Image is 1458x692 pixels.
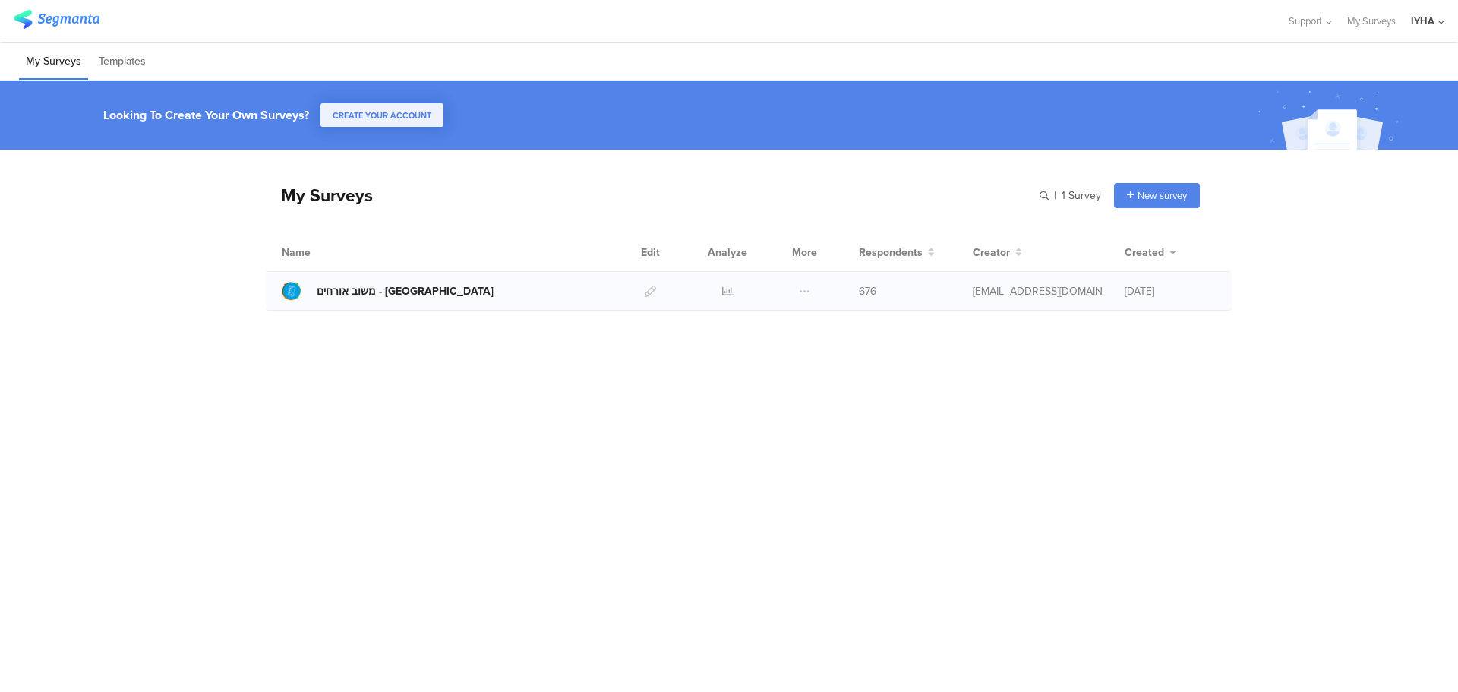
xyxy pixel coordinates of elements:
[1125,245,1176,261] button: Created
[1125,283,1216,299] div: [DATE]
[1138,188,1187,203] span: New survey
[859,245,923,261] span: Respondents
[1252,85,1409,154] img: create_account_image.svg
[973,245,1022,261] button: Creator
[1289,14,1322,28] span: Support
[973,245,1010,261] span: Creator
[859,283,876,299] span: 676
[973,283,1102,299] div: ofir@iyha.org.il
[19,44,88,80] li: My Surveys
[634,233,667,271] div: Edit
[1052,188,1059,204] span: |
[859,245,935,261] button: Respondents
[14,10,99,29] img: segmanta logo
[1062,188,1101,204] span: 1 Survey
[92,44,153,80] li: Templates
[282,281,494,301] a: משוב אורחים - [GEOGRAPHIC_DATA]
[333,109,431,122] span: CREATE YOUR ACCOUNT
[705,233,750,271] div: Analyze
[266,182,373,208] div: My Surveys
[317,283,494,299] div: משוב אורחים - תל חי
[1411,14,1434,28] div: IYHA
[320,103,443,127] button: CREATE YOUR ACCOUNT
[788,233,821,271] div: More
[1125,245,1164,261] span: Created
[103,106,309,124] div: Looking To Create Your Own Surveys?
[282,245,373,261] div: Name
